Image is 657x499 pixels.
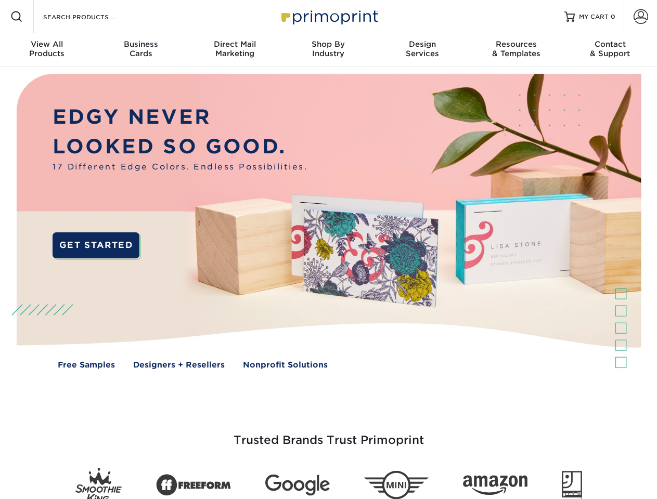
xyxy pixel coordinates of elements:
a: Shop ByIndustry [281,33,375,67]
a: Resources& Templates [469,33,563,67]
span: Contact [563,40,657,49]
div: Industry [281,40,375,58]
a: GET STARTED [53,232,139,258]
a: Contact& Support [563,33,657,67]
p: LOOKED SO GOOD. [53,132,307,162]
div: & Templates [469,40,563,58]
div: Marketing [188,40,281,58]
img: Primoprint [277,5,381,28]
span: Resources [469,40,563,49]
span: 17 Different Edge Colors. Endless Possibilities. [53,161,307,173]
a: Designers + Resellers [133,359,225,371]
p: EDGY NEVER [53,102,307,132]
div: & Support [563,40,657,58]
div: Cards [94,40,187,58]
span: 0 [611,13,615,20]
input: SEARCH PRODUCTS..... [42,10,144,23]
img: Amazon [463,476,527,495]
img: Google [265,475,330,496]
span: Direct Mail [188,40,281,49]
img: Goodwill [562,471,582,499]
a: Free Samples [58,359,115,371]
span: Design [376,40,469,49]
span: Shop By [281,40,375,49]
div: Services [376,40,469,58]
h3: Trusted Brands Trust Primoprint [24,409,633,459]
a: Nonprofit Solutions [243,359,328,371]
span: Business [94,40,187,49]
a: Direct MailMarketing [188,33,281,67]
a: BusinessCards [94,33,187,67]
a: DesignServices [376,33,469,67]
span: MY CART [579,12,609,21]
